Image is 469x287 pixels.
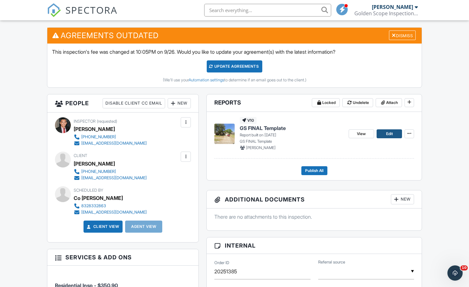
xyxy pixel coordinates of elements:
div: [EMAIL_ADDRESS][DOMAIN_NAME] [81,141,147,146]
div: Golden Scope Inspections, LLC [354,10,418,17]
h3: Services & Add ons [47,249,198,266]
input: Search everything... [204,4,331,17]
label: Referral source [318,259,345,265]
p: There are no attachments to this inspection. [214,213,414,220]
div: [PERSON_NAME] [74,159,115,168]
div: New [168,98,191,108]
span: Client [74,153,87,158]
span: 10 [460,265,468,270]
div: [PERSON_NAME] [74,124,115,134]
span: Inspector [74,119,96,124]
span: (requested) [97,119,117,124]
h3: Additional Documents [207,190,422,208]
div: [EMAIL_ADDRESS][DOMAIN_NAME] [81,210,147,215]
span: SPECTORA [65,3,117,17]
a: [EMAIL_ADDRESS][DOMAIN_NAME] [74,209,147,215]
h3: Internal [207,237,422,254]
div: New [391,194,414,204]
div: 8328332863 [81,203,106,208]
a: [EMAIL_ADDRESS][DOMAIN_NAME] [74,140,147,147]
div: Update Agreements [207,60,262,72]
h3: People [47,94,198,113]
div: [PHONE_NUMBER] [81,169,116,174]
label: Order ID [214,260,229,266]
a: SPECTORA [47,9,117,22]
a: Automation settings [189,78,224,82]
a: Client View [86,223,119,230]
span: Scheduled By [74,188,103,193]
iframe: Intercom live chat [447,265,463,281]
div: This inspection's fee was changed at 10:05PM on 9/26. Would you like to update your agreement(s) ... [47,44,422,87]
div: Co [PERSON_NAME] [74,193,123,203]
a: [EMAIL_ADDRESS][DOMAIN_NAME] [74,175,147,181]
div: Dismiss [389,31,416,40]
a: [PHONE_NUMBER] [74,168,147,175]
div: (We'll use your to determine if an email goes out to the client.) [52,78,417,83]
div: [PHONE_NUMBER] [81,134,116,140]
a: [PHONE_NUMBER] [74,134,147,140]
a: 8328332863 [74,203,147,209]
div: [EMAIL_ADDRESS][DOMAIN_NAME] [81,175,147,181]
div: Disable Client CC Email [103,98,165,108]
h3: Agreements Outdated [47,28,422,43]
img: The Best Home Inspection Software - Spectora [47,3,61,17]
div: [PERSON_NAME] [372,4,413,10]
